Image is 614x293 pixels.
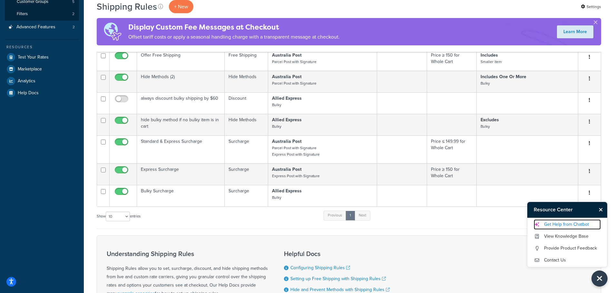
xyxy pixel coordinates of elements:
small: Bulky [272,102,281,108]
p: Offset tariff costs or apply a seasonal handling charge with a transparent message at checkout. [128,32,340,41]
a: Test Your Rates [5,51,79,63]
li: Filters [5,8,79,20]
td: Surcharge [225,163,268,185]
a: Help Docs [5,87,79,99]
td: Bulky Surcharge [137,185,225,206]
small: Express Post with Signature [272,173,320,179]
strong: Australia Post [272,166,302,173]
h4: Display Custom Fee Messages at Checkout [128,22,340,32]
a: Get Help from Chatbot [534,219,601,230]
strong: Includes [481,52,498,59]
td: always discount bulky shipping by $60 [137,92,225,114]
strong: Allied Express [272,188,302,194]
a: Previous [324,211,346,220]
td: Hide Methods [225,71,268,92]
a: 1 [346,211,355,220]
li: Advanced Features [5,21,79,33]
select: Showentries [106,212,130,221]
img: duties-banner-06bc72dcb5fe05cb3f9472aba00be2ae8eb53ab6f0d8bb03d382ba314ac3c341.png [97,18,128,45]
strong: Allied Express [272,116,302,123]
h3: Helpful Docs [284,250,390,257]
span: Help Docs [18,90,39,96]
span: Analytics [18,78,35,84]
h3: Understanding Shipping Rules [107,250,268,257]
small: Smaller item [481,59,502,65]
td: Price ≥ 150 for Whole Cart [427,49,477,71]
span: 2 [73,24,75,30]
td: hide bulky method if no bulky item is in cart [137,114,225,135]
div: Resources [5,44,79,50]
td: Hide Methods (2) [137,71,225,92]
a: Contact Us [534,255,601,265]
span: Test Your Rates [18,55,49,60]
strong: Australia Post [272,52,302,59]
strong: Includes One Or More [481,73,526,80]
td: Standard & Express Surcharge [137,135,225,163]
td: Surcharge [225,135,268,163]
label: Show entries [97,212,141,221]
a: Settings [581,2,601,11]
td: Price ≥ 150 for Whole Cart [427,163,477,185]
a: Provide Product Feedback [534,243,601,253]
a: Configuring Shipping Rules [290,264,350,271]
h3: Resource Center [527,202,596,217]
td: Discount [225,92,268,114]
button: Close Resource Center [591,270,608,287]
strong: Australia Post [272,138,302,145]
a: Advanced Features 2 [5,21,79,33]
a: Setting up Free Shipping with Shipping Rules [290,275,386,282]
span: 2 [72,11,74,17]
button: Close Resource Center [596,206,607,214]
td: Free Shipping [225,49,268,71]
a: View Knowledge Base [534,231,601,242]
small: Bulky [272,124,281,129]
a: Analytics [5,75,79,87]
a: Marketplace [5,63,79,75]
strong: Allied Express [272,95,302,102]
small: Bulky [481,124,490,129]
a: Learn More [557,25,593,38]
td: Surcharge [225,185,268,206]
strong: Excludes [481,116,499,123]
small: Parcel Post with Signature [272,80,317,86]
small: Bulky [481,80,490,86]
td: Price ≤ 149.99 for Whole Cart [427,135,477,163]
span: Marketplace [18,67,42,72]
span: Advanced Features [16,24,55,30]
a: Next [355,211,370,220]
a: Filters 2 [5,8,79,20]
small: Bulky [272,195,281,200]
h1: Shipping Rules [97,0,157,13]
td: Offer Free Shipping [137,49,225,71]
td: Hide Methods [225,114,268,135]
td: Express Surcharge [137,163,225,185]
small: Parcel Post with Signature Express Post with Signature [272,145,320,157]
strong: Australia Post [272,73,302,80]
span: Filters [17,11,28,17]
a: Hide and Prevent Methods with Shipping Rules [290,286,390,293]
small: Parcel Post with Signature [272,59,317,65]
